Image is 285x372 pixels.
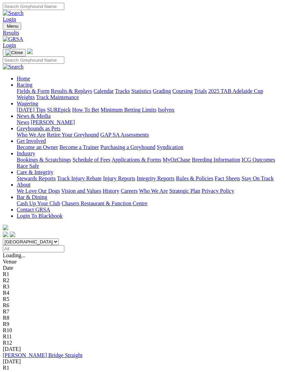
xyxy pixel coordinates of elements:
div: R10 [3,327,282,334]
a: GAP SA Assessments [100,132,149,138]
button: Toggle navigation [3,23,21,30]
a: Login To Blackbook [17,213,63,219]
div: Date [3,265,282,271]
a: Stay On Track [242,175,274,181]
a: News & Media [17,113,51,119]
a: Who We Are [139,188,168,194]
a: Get Involved [17,138,46,144]
a: Contact GRSA [17,207,50,213]
a: Grading [153,88,171,94]
a: Bookings & Scratchings [17,157,71,163]
a: News [17,119,29,125]
a: Become an Owner [17,144,58,150]
a: Strategic Plan [169,188,200,194]
a: Track Maintenance [36,94,79,100]
div: R6 [3,302,282,309]
a: SUREpick [47,107,71,113]
a: Retire Your Greyhound [47,132,99,138]
a: Chasers Restaurant & Function Centre [62,200,147,206]
img: Close [6,50,23,55]
div: [DATE] [3,358,282,365]
div: News & Media [17,119,282,126]
div: Wagering [17,107,282,113]
a: Greyhounds as Pets [17,126,60,131]
div: R5 [3,296,282,302]
a: Vision and Values [61,188,101,194]
a: Careers [121,188,138,194]
div: Industry [17,157,282,169]
a: Track Injury Rebate [57,175,101,181]
a: Syndication [157,144,183,150]
a: Breeding Information [192,157,240,163]
a: Minimum Betting Limits [100,107,156,113]
div: R9 [3,321,282,327]
a: Who We Are [17,132,46,138]
a: Become a Trainer [59,144,99,150]
a: Tracks [115,88,130,94]
div: R4 [3,290,282,296]
div: [DATE] [3,346,282,352]
a: We Love Our Dogs [17,188,60,194]
a: Racing [17,82,32,88]
button: Toggle navigation [3,49,26,57]
div: Venue [3,259,282,265]
img: logo-grsa-white.png [3,225,8,230]
a: Calendar [93,88,114,94]
a: Fact Sheets [215,175,240,181]
img: logo-grsa-white.png [27,49,33,54]
a: Schedule of Fees [72,157,110,163]
img: twitter.svg [10,232,15,237]
a: Bar & Dining [17,194,47,200]
input: Search [3,3,64,10]
a: Login [3,42,16,48]
a: Stewards Reports [17,175,56,181]
input: Select date [3,245,64,252]
a: ICG Outcomes [242,157,275,163]
img: facebook.svg [3,232,8,237]
a: MyOzChase [163,157,190,163]
a: Cash Up Your Club [17,200,60,206]
a: History [103,188,119,194]
a: Coursing [172,88,193,94]
a: Privacy Policy [202,188,234,194]
a: Statistics [131,88,152,94]
div: R12 [3,340,282,346]
div: About [17,188,282,194]
a: Purchasing a Greyhound [100,144,155,150]
a: Race Safe [17,163,39,169]
a: [PERSON_NAME] Bridge Straight [3,352,82,358]
a: Home [17,76,30,81]
a: Wagering [17,101,38,106]
div: Care & Integrity [17,175,282,182]
div: R3 [3,284,282,290]
a: [DATE] Tips [17,107,46,113]
div: R1 [3,365,282,371]
a: 2025 TAB Adelaide Cup [208,88,263,94]
a: [PERSON_NAME] [31,119,75,125]
a: Isolynx [158,107,174,113]
a: Fields & Form [17,88,49,94]
div: R11 [3,334,282,340]
img: GRSA [3,36,23,42]
span: Loading... [3,252,25,258]
a: Industry [17,150,35,156]
a: Results & Replays [51,88,92,94]
a: Login [3,16,16,22]
img: Search [3,10,24,16]
div: Get Involved [17,144,282,150]
a: Weights [17,94,35,100]
span: Menu [7,24,18,29]
a: How To Bet [72,107,99,113]
div: R1 [3,271,282,277]
div: Racing [17,88,282,101]
div: R7 [3,309,282,315]
a: Rules & Policies [176,175,213,181]
a: Injury Reports [103,175,135,181]
div: R8 [3,315,282,321]
a: Applications & Forms [112,157,161,163]
a: Results [3,30,282,36]
a: About [17,182,31,188]
div: R2 [3,277,282,284]
img: Search [3,64,24,70]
